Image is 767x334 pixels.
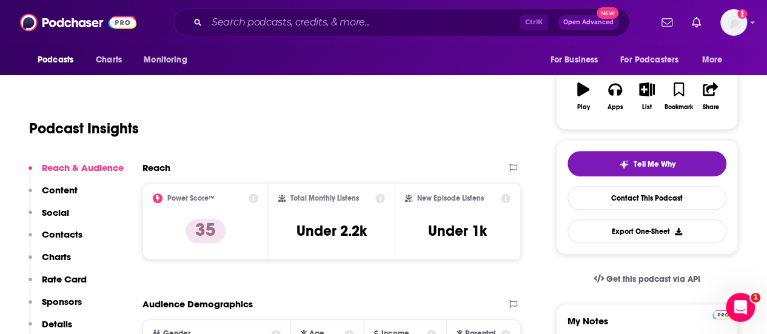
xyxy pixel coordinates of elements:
input: Search podcasts, credits, & more... [207,13,520,32]
span: Tell Me Why [634,159,675,169]
p: 35 [186,219,226,243]
button: Rate Card [28,273,87,296]
button: open menu [29,48,89,72]
button: open menu [612,48,696,72]
a: Get this podcast via API [584,264,710,294]
img: Podchaser - Follow, Share and Rate Podcasts [20,11,136,34]
iframe: Intercom live chat [726,293,755,322]
button: open menu [541,48,613,72]
p: Charts [42,251,71,262]
button: Open AdvancedNew [558,15,619,30]
button: Contacts [28,229,82,251]
button: Social [28,207,69,229]
button: List [631,75,663,118]
button: Reach & Audience [28,162,124,184]
span: Monitoring [144,52,187,68]
p: Contacts [42,229,82,240]
span: New [597,7,618,19]
h2: Reach [142,162,170,173]
a: Charts [88,48,129,72]
span: More [702,52,723,68]
span: Open Advanced [563,19,614,25]
span: Ctrl K [520,15,548,30]
span: 1 [751,293,760,302]
button: Play [568,75,599,118]
button: Sponsors [28,296,82,318]
h3: Under 2.2k [296,222,367,240]
img: tell me why sparkle [619,159,629,169]
div: List [642,104,652,111]
div: Play [577,104,590,111]
button: tell me why sparkleTell Me Why [568,151,726,176]
h2: Audience Demographics [142,298,253,310]
button: Charts [28,251,71,273]
span: Get this podcast via API [606,274,700,284]
p: Social [42,207,69,218]
button: Export One-Sheet [568,219,726,243]
p: Sponsors [42,296,82,307]
div: Search podcasts, credits, & more... [173,8,629,36]
div: Apps [608,104,623,111]
div: Bookmark [665,104,693,111]
button: open menu [694,48,738,72]
p: Reach & Audience [42,162,124,173]
button: Show profile menu [720,9,747,36]
span: Logged in as LBraverman [720,9,747,36]
button: Content [28,184,78,207]
span: Podcasts [38,52,73,68]
button: Share [695,75,726,118]
h3: Under 1k [428,222,487,240]
button: open menu [135,48,203,72]
h2: Total Monthly Listens [290,194,359,202]
button: Apps [599,75,631,118]
p: Rate Card [42,273,87,285]
span: For Business [550,52,598,68]
h2: New Episode Listens [417,194,484,202]
img: User Profile [720,9,747,36]
h1: Podcast Insights [29,119,139,138]
a: Show notifications dropdown [687,12,706,33]
a: Show notifications dropdown [657,12,677,33]
svg: Add a profile image [737,9,747,19]
button: Bookmark [663,75,694,118]
span: For Podcasters [620,52,678,68]
h2: Power Score™ [167,194,215,202]
div: Share [702,104,718,111]
span: Charts [96,52,122,68]
p: Details [42,318,72,330]
a: Pro website [712,308,734,319]
p: Content [42,184,78,196]
a: Contact This Podcast [568,186,726,210]
img: Podchaser Pro [712,310,734,319]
